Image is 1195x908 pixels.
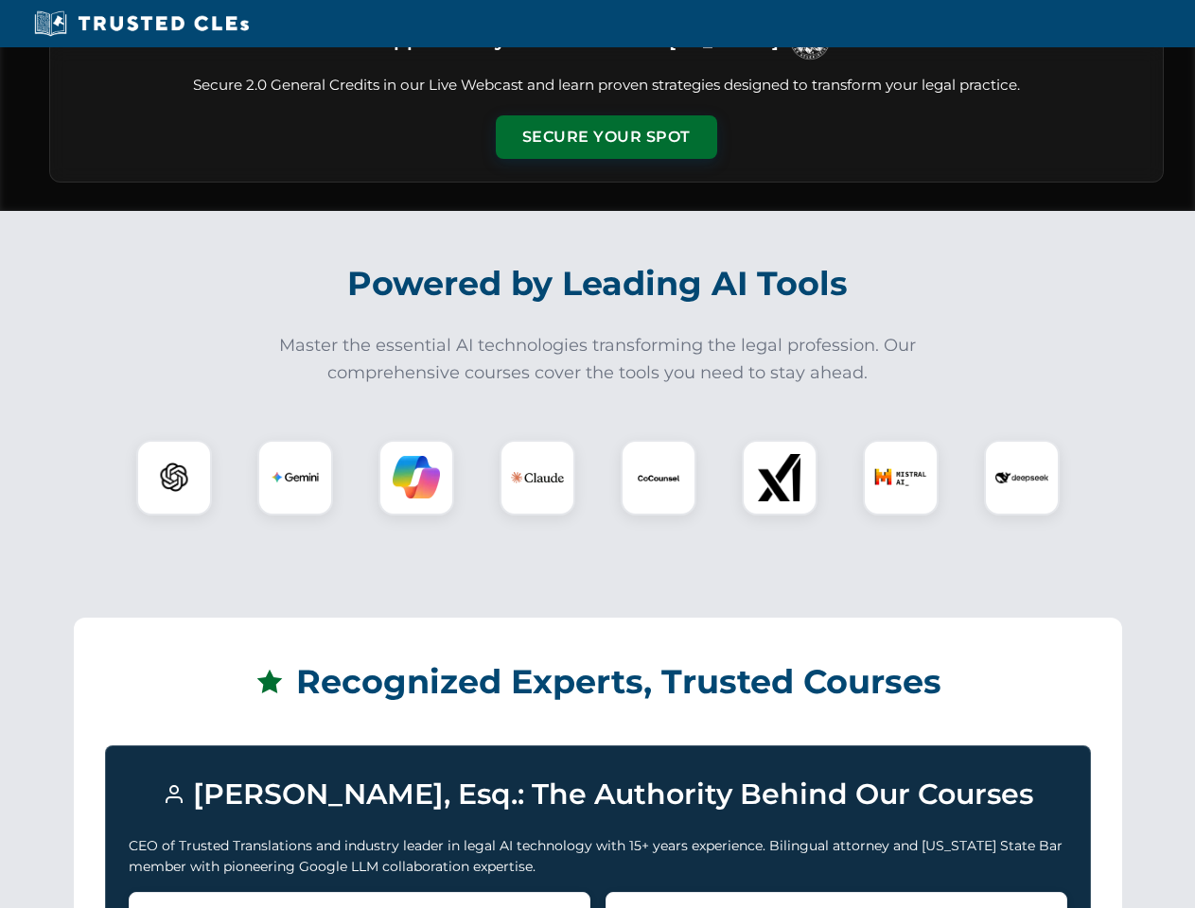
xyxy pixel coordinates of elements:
[74,251,1122,317] h2: Powered by Leading AI Tools
[73,75,1140,96] p: Secure 2.0 General Credits in our Live Webcast and learn proven strategies designed to transform ...
[635,454,682,501] img: CoCounsel Logo
[129,835,1067,878] p: CEO of Trusted Translations and industry leader in legal AI technology with 15+ years experience....
[500,440,575,515] div: Claude
[267,332,929,387] p: Master the essential AI technologies transforming the legal profession. Our comprehensive courses...
[393,454,440,501] img: Copilot Logo
[742,440,817,515] div: xAI
[257,440,333,515] div: Gemini
[511,451,564,504] img: Claude Logo
[147,450,202,505] img: ChatGPT Logo
[863,440,939,515] div: Mistral AI
[496,115,717,159] button: Secure Your Spot
[984,440,1060,515] div: DeepSeek
[756,454,803,501] img: xAI Logo
[105,649,1091,715] h2: Recognized Experts, Trusted Courses
[378,440,454,515] div: Copilot
[136,440,212,515] div: ChatGPT
[28,9,255,38] img: Trusted CLEs
[995,451,1048,504] img: DeepSeek Logo
[621,440,696,515] div: CoCounsel
[272,454,319,501] img: Gemini Logo
[874,451,927,504] img: Mistral AI Logo
[129,769,1067,820] h3: [PERSON_NAME], Esq.: The Authority Behind Our Courses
